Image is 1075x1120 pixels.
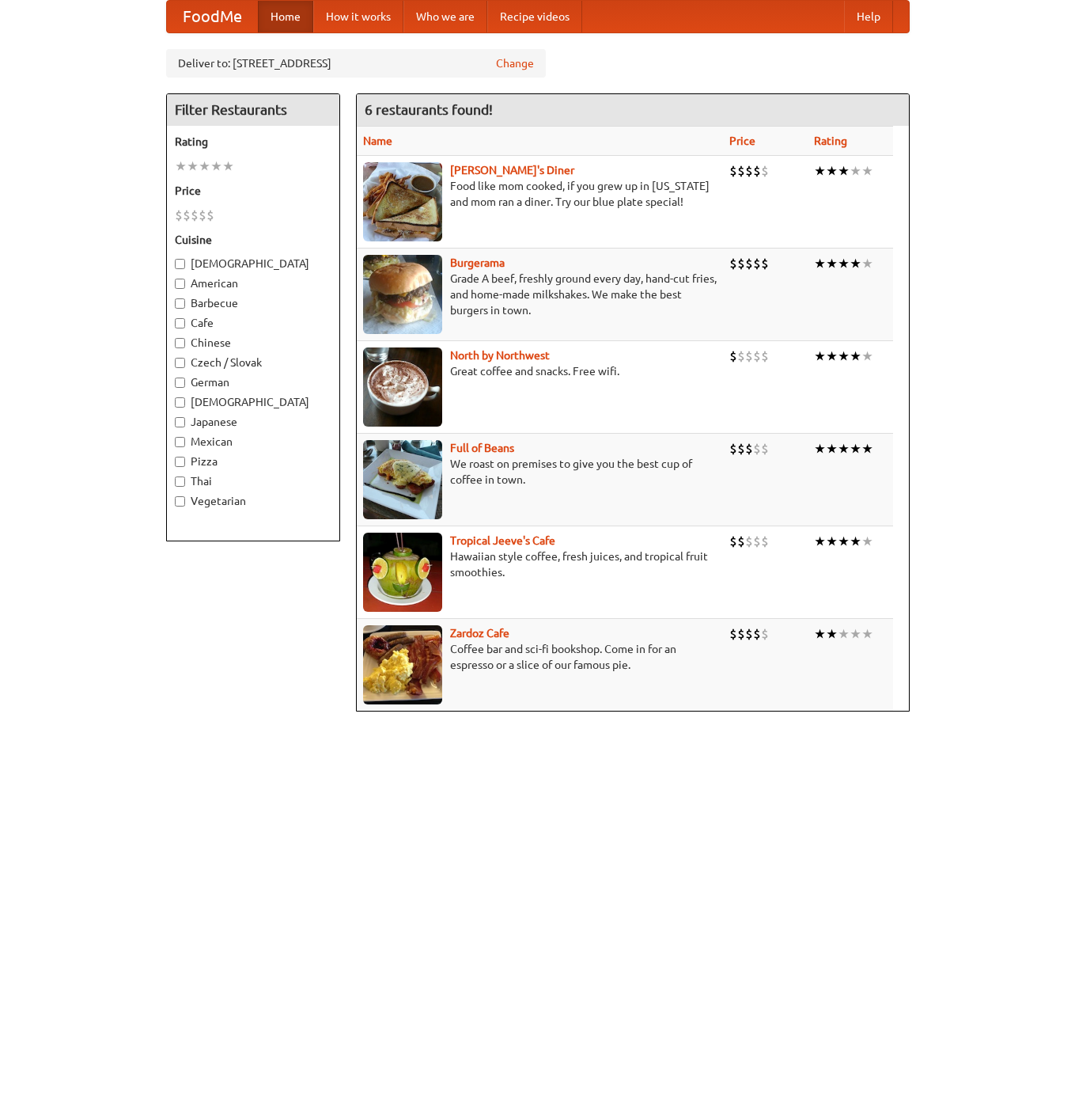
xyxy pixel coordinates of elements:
[199,158,210,175] li: ★
[175,457,185,467] input: Pizza
[175,158,187,175] li: ★
[753,162,761,180] li: $
[737,347,745,365] li: $
[814,255,826,272] li: ★
[175,358,185,368] input: Czech / Slovak
[826,347,838,365] li: ★
[450,349,550,362] a: North by Northwest
[487,1,582,32] a: Recipe videos
[753,625,761,643] li: $
[745,255,753,272] li: $
[199,207,206,224] li: $
[363,625,442,704] img: zardoz.jpg
[826,162,838,180] li: ★
[745,440,753,457] li: $
[450,256,505,269] a: Burgerama
[175,207,183,224] li: $
[761,162,769,180] li: $
[729,625,737,643] li: $
[838,162,850,180] li: ★
[850,533,861,550] li: ★
[363,549,717,580] p: Hawaiian style coffee, fresh juices, and tropical fruit smoothies.
[222,158,234,175] li: ★
[729,533,737,550] li: $
[183,207,191,224] li: $
[191,207,199,224] li: $
[363,255,442,334] img: burgerama.jpg
[761,347,769,365] li: $
[167,1,258,32] a: FoodMe
[729,162,737,180] li: $
[363,162,442,241] img: sallys.jpg
[850,255,861,272] li: ★
[175,295,331,311] label: Barbecue
[761,533,769,550] li: $
[365,102,493,117] ng-pluralize: 6 restaurants found!
[166,49,546,78] div: Deliver to: [STREET_ADDRESS]
[737,440,745,457] li: $
[838,255,850,272] li: ★
[175,493,331,509] label: Vegetarian
[363,178,717,210] p: Food like mom cooked, if you grew up in [US_STATE] and mom ran a diner. Try our blue plate special!
[175,394,331,410] label: [DEMOGRAPHIC_DATA]
[753,255,761,272] li: $
[175,476,185,487] input: Thai
[363,363,717,379] p: Great coffee and snacks. Free wifi.
[861,255,873,272] li: ★
[737,255,745,272] li: $
[838,440,850,457] li: ★
[850,162,861,180] li: ★
[175,414,331,430] label: Japanese
[363,347,442,427] img: north.jpg
[175,355,331,370] label: Czech / Slovak
[403,1,487,32] a: Who we are
[737,533,745,550] li: $
[175,279,185,289] input: American
[729,347,737,365] li: $
[363,135,392,147] a: Name
[363,641,717,673] p: Coffee bar and sci-fi bookshop. Come in for an espresso or a slice of our famous pie.
[729,255,737,272] li: $
[761,440,769,457] li: $
[175,134,331,150] h5: Rating
[814,347,826,365] li: ★
[745,533,753,550] li: $
[363,533,442,612] img: jeeves.jpg
[826,625,838,643] li: ★
[826,440,838,457] li: ★
[175,232,331,248] h5: Cuisine
[745,347,753,365] li: $
[814,533,826,550] li: ★
[737,625,745,643] li: $
[175,378,185,388] input: German
[850,625,861,643] li: ★
[814,135,847,147] a: Rating
[175,434,331,450] label: Mexican
[861,440,873,457] li: ★
[729,135,755,147] a: Price
[206,207,214,224] li: $
[450,442,514,454] a: Full of Beans
[496,55,534,71] a: Change
[258,1,313,32] a: Home
[826,255,838,272] li: ★
[187,158,199,175] li: ★
[450,534,555,547] b: Tropical Jeeve's Cafe
[814,625,826,643] li: ★
[313,1,403,32] a: How it works
[814,162,826,180] li: ★
[753,440,761,457] li: $
[838,625,850,643] li: ★
[175,496,185,507] input: Vegetarian
[814,440,826,457] li: ★
[175,335,331,351] label: Chinese
[737,162,745,180] li: $
[761,625,769,643] li: $
[175,183,331,199] h5: Price
[850,347,861,365] li: ★
[450,627,509,640] a: Zardoz Cafe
